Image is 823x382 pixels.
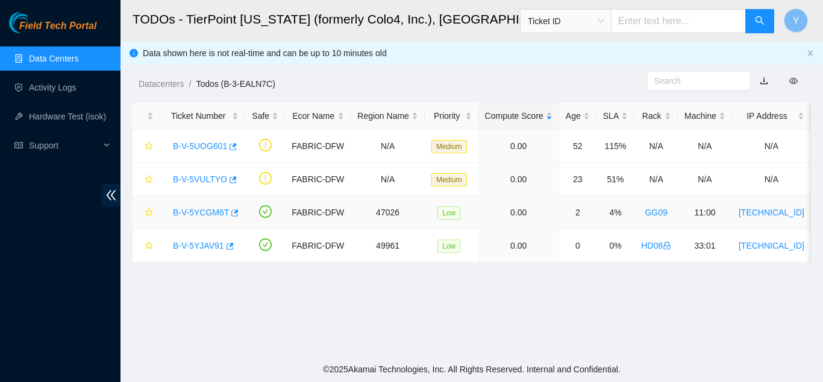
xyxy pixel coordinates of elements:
[14,141,23,150] span: read
[478,196,559,229] td: 0.00
[745,9,774,33] button: search
[437,206,460,220] span: Low
[259,238,272,251] span: check-circle
[351,229,425,263] td: 49961
[145,142,153,151] span: star
[145,175,153,185] span: star
[139,203,154,222] button: star
[784,8,808,33] button: Y
[739,241,804,250] a: [TECHNICAL_ID]
[732,163,811,196] td: N/A
[739,208,804,217] a: [TECHNICAL_ID]
[478,229,559,263] td: 0.00
[139,170,154,189] button: star
[29,133,100,158] span: Support
[120,357,823,382] footer: © 2025 Akamai Technologies, Inc. All Rights Reserved. Internal and Confidential.
[431,173,467,186] span: Medium
[678,229,732,263] td: 33:01
[596,163,634,196] td: 51%
[259,139,272,151] span: exclamation-circle
[102,184,120,206] span: double-left
[285,130,351,163] td: FABRIC-DFW
[139,79,184,89] a: Datacenters
[173,141,227,151] a: B-V-5UOG601
[139,236,154,255] button: star
[760,76,768,86] a: download
[559,130,596,163] td: 52
[596,130,634,163] td: 115%
[663,241,671,250] span: lock
[559,163,596,196] td: 23
[528,12,604,30] span: Ticket ID
[431,140,467,153] span: Medium
[596,196,634,229] td: 4%
[732,130,811,163] td: N/A
[285,196,351,229] td: FABRIC-DFW
[173,174,227,184] a: B-V-5VULTYO
[29,112,106,121] a: Hardware Test (isok)
[654,74,734,88] input: Search
[611,9,746,33] input: Enter text here...
[196,79,275,89] a: Todos (B-3-EALN7C)
[259,172,272,185] span: exclamation-circle
[285,229,351,263] td: FABRIC-DFW
[19,21,96,32] span: Field Tech Portal
[678,196,732,229] td: 11:00
[793,13,800,28] span: Y
[678,130,732,163] td: N/A
[259,205,272,218] span: check-circle
[559,229,596,263] td: 0
[351,196,425,229] td: 47026
[139,136,154,156] button: star
[173,208,229,217] a: B-V-5YCGM6T
[9,22,96,37] a: Akamai TechnologiesField Tech Portal
[641,241,671,250] a: HD08lock
[9,12,61,33] img: Akamai Technologies
[145,241,153,251] span: star
[755,16,765,27] span: search
[437,240,460,253] span: Low
[596,229,634,263] td: 0%
[751,71,777,91] button: download
[634,130,678,163] td: N/A
[173,241,224,250] a: B-V-5YJAV91
[478,163,559,196] td: 0.00
[789,77,798,85] span: eye
[678,163,732,196] td: N/A
[559,196,596,229] td: 2
[351,130,425,163] td: N/A
[351,163,425,196] td: N/A
[29,83,77,92] a: Activity Logs
[189,79,191,89] span: /
[634,163,678,196] td: N/A
[145,208,153,218] span: star
[29,54,78,63] a: Data Centers
[478,130,559,163] td: 0.00
[807,49,814,57] button: close
[645,208,667,217] a: GG09
[285,163,351,196] td: FABRIC-DFW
